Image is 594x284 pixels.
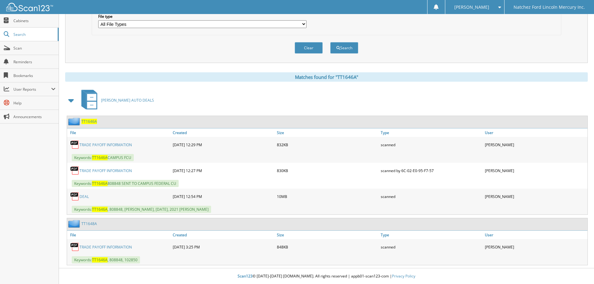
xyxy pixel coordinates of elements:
[13,73,56,78] span: Bookmarks
[80,194,89,199] a: DEAL
[483,138,587,151] div: [PERSON_NAME]
[379,241,483,253] div: scanned
[72,256,140,263] span: Keywords: , 808848, 102850
[70,166,80,175] img: PDF.png
[483,231,587,239] a: User
[72,154,134,161] span: Keywords: CAMPUS FCU
[275,138,379,151] div: 832KB
[275,164,379,177] div: 830KB
[80,142,132,147] a: TRADE PAYOFF INFORMATION
[13,18,56,23] span: Cabinets
[275,190,379,203] div: 10MB
[483,241,587,253] div: [PERSON_NAME]
[379,128,483,137] a: Type
[6,3,53,11] img: scan123-logo-white.svg
[72,180,179,187] span: Keywords: 808848 SENT TO CAMPUS FEDERAL CU
[275,241,379,253] div: 848KB
[379,164,483,177] div: scanned by 6C-02-E0-95-F7-57
[67,231,171,239] a: File
[171,190,275,203] div: [DATE] 12:54 PM
[171,241,275,253] div: [DATE] 3:25 PM
[13,59,56,65] span: Reminders
[13,87,51,92] span: User Reports
[171,164,275,177] div: [DATE] 12:27 PM
[92,181,108,186] span: TT1646A
[81,221,97,226] a: TT1648A
[238,273,253,279] span: Scan123
[59,269,594,284] div: © [DATE]-[DATE] [DOMAIN_NAME]. All rights reserved | appb01-scan123-com |
[101,98,154,103] span: [PERSON_NAME] AUTO DEALS
[70,192,80,201] img: PDF.png
[98,14,307,19] label: File type
[67,128,171,137] a: File
[171,138,275,151] div: [DATE] 12:29 PM
[92,257,108,262] span: TT1646A
[13,100,56,106] span: Help
[392,273,415,279] a: Privacy Policy
[81,119,97,124] a: TT1646A
[275,231,379,239] a: Size
[379,190,483,203] div: scanned
[171,128,275,137] a: Created
[13,114,56,119] span: Announcements
[72,206,211,213] span: Keywords: , 808848, [PERSON_NAME], [DATE], 2021 [PERSON_NAME]
[330,42,358,54] button: Search
[483,164,587,177] div: [PERSON_NAME]
[171,231,275,239] a: Created
[379,231,483,239] a: Type
[68,220,81,228] img: folder2.png
[65,72,588,82] div: Matches found for "TT1646A"
[379,138,483,151] div: scanned
[483,128,587,137] a: User
[514,5,585,9] span: Natchez Ford Lincoln Mercury Inc.
[275,128,379,137] a: Size
[92,155,108,160] span: TT1646A
[92,207,108,212] span: TT1646A
[13,32,55,37] span: Search
[80,168,132,173] a: TRADE PAYOFF INFORMATION
[80,244,132,250] a: TRADE PAYOFF INFORMATION
[70,140,80,149] img: PDF.png
[78,88,154,113] a: [PERSON_NAME] AUTO DEALS
[295,42,323,54] button: Clear
[483,190,587,203] div: [PERSON_NAME]
[13,46,56,51] span: Scan
[68,118,81,125] img: folder2.png
[454,5,489,9] span: [PERSON_NAME]
[70,242,80,252] img: PDF.png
